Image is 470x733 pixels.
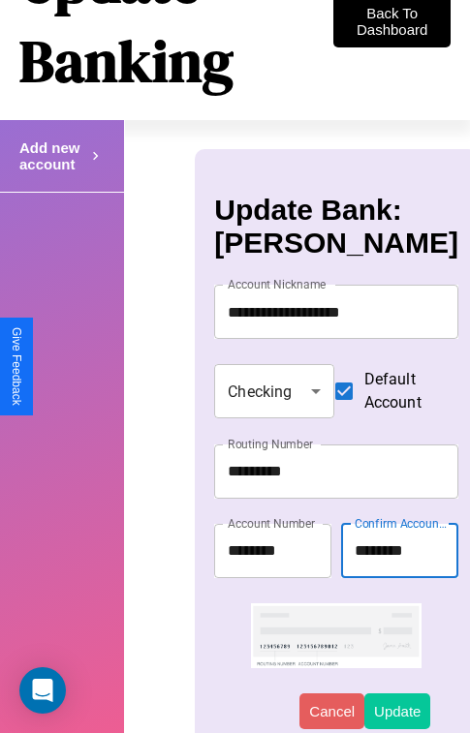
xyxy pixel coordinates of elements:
[19,667,66,714] div: Open Intercom Messenger
[10,327,23,406] div: Give Feedback
[251,603,422,668] img: check
[214,194,458,260] h3: Update Bank: [PERSON_NAME]
[228,276,327,292] label: Account Nickname
[228,515,315,532] label: Account Number
[355,515,449,532] label: Confirm Account Number
[364,693,430,729] button: Update
[364,368,443,414] span: Default Account
[19,139,87,172] h4: Add new account
[214,364,333,418] div: Checking
[228,436,313,452] label: Routing Number
[299,693,364,729] button: Cancel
